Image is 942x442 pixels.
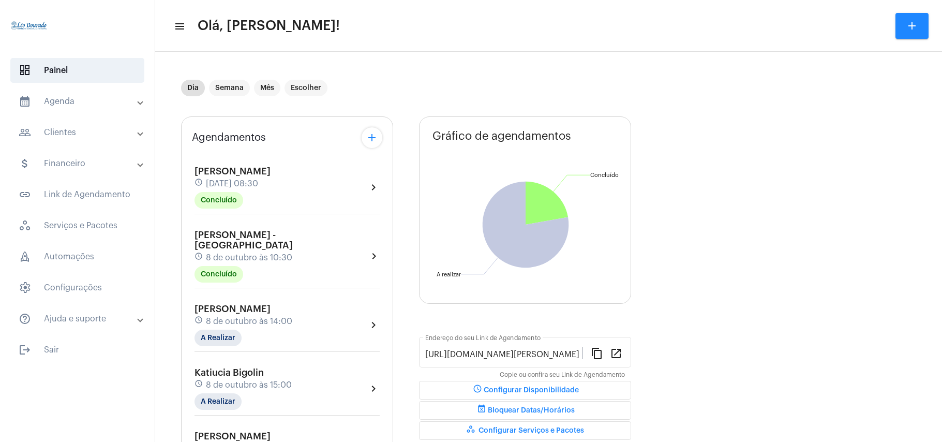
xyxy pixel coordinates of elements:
[195,167,271,176] span: [PERSON_NAME]
[10,213,144,238] span: Serviços e Pacotes
[19,95,138,108] mat-panel-title: Agenda
[198,18,340,34] span: Olá, [PERSON_NAME]!
[19,313,31,325] mat-icon: sidenav icon
[6,89,155,114] mat-expansion-panel-header: sidenav iconAgenda
[195,316,204,327] mat-icon: schedule
[419,421,631,440] button: Configurar Serviços e Pacotes
[195,252,204,263] mat-icon: schedule
[10,275,144,300] span: Configurações
[471,384,484,396] mat-icon: schedule
[425,350,582,359] input: Link
[10,244,144,269] span: Automações
[285,80,327,96] mat-chip: Escolher
[195,330,242,346] mat-chip: A Realizar
[19,95,31,108] mat-icon: sidenav icon
[366,131,378,144] mat-icon: add
[195,178,204,189] mat-icon: schedule
[181,80,205,96] mat-chip: Dia
[206,317,292,326] span: 8 de outubro às 14:00
[10,337,144,362] span: Sair
[466,424,479,437] mat-icon: workspaces_outlined
[367,382,380,395] mat-icon: chevron_right
[19,219,31,232] span: sidenav icon
[8,5,50,47] img: 4c910ca3-f26c-c648-53c7-1a2041c6e520.jpg
[206,380,292,390] span: 8 de outubro às 15:00
[195,304,271,314] span: [PERSON_NAME]
[906,20,918,32] mat-icon: add
[19,126,31,139] mat-icon: sidenav icon
[590,172,619,178] text: Concluído
[19,126,138,139] mat-panel-title: Clientes
[195,368,264,377] span: Katiucia Bigolin
[195,379,204,391] mat-icon: schedule
[206,253,292,262] span: 8 de outubro às 10:30
[500,372,625,379] mat-hint: Copie ou confira seu Link de Agendamento
[195,192,243,209] mat-chip: Concluído
[206,179,258,188] span: [DATE] 08:30
[174,20,184,33] mat-icon: sidenav icon
[192,132,266,143] span: Agendamentos
[419,401,631,420] button: Bloquear Datas/Horários
[19,157,138,170] mat-panel-title: Financeiro
[466,427,584,434] span: Configurar Serviços e Pacotes
[195,393,242,410] mat-chip: A Realizar
[254,80,280,96] mat-chip: Mês
[19,282,31,294] span: sidenav icon
[209,80,250,96] mat-chip: Semana
[195,432,271,441] span: [PERSON_NAME]
[195,230,293,250] span: [PERSON_NAME] - [GEOGRAPHIC_DATA]
[419,381,631,400] button: Configurar Disponibilidade
[19,188,31,201] mat-icon: sidenav icon
[368,250,380,262] mat-icon: chevron_right
[6,120,155,145] mat-expansion-panel-header: sidenav iconClientes
[19,64,31,77] span: sidenav icon
[367,181,380,194] mat-icon: chevron_right
[591,347,603,359] mat-icon: content_copy
[432,130,571,142] span: Gráfico de agendamentos
[475,407,575,414] span: Bloquear Datas/Horários
[10,182,144,207] span: Link de Agendamento
[367,319,380,331] mat-icon: chevron_right
[475,404,488,417] mat-icon: event_busy
[437,272,461,277] text: A realizar
[19,344,31,356] mat-icon: sidenav icon
[10,58,144,83] span: Painel
[19,157,31,170] mat-icon: sidenav icon
[610,347,622,359] mat-icon: open_in_new
[6,151,155,176] mat-expansion-panel-header: sidenav iconFinanceiro
[195,266,243,283] mat-chip: Concluído
[19,251,31,263] span: sidenav icon
[6,306,155,331] mat-expansion-panel-header: sidenav iconAjuda e suporte
[19,313,138,325] mat-panel-title: Ajuda e suporte
[471,387,579,394] span: Configurar Disponibilidade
